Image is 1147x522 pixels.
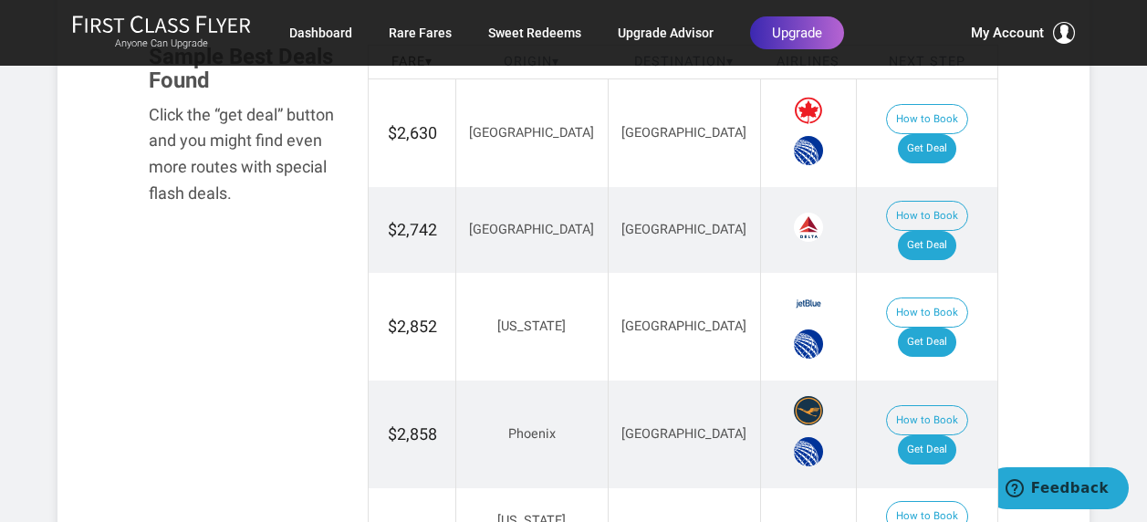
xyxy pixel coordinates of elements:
[794,289,823,318] span: JetBlue
[621,125,746,141] span: [GEOGRAPHIC_DATA]
[469,125,594,141] span: [GEOGRAPHIC_DATA]
[149,45,340,93] h3: Sample Best Deals Found
[388,317,437,336] span: $2,852
[621,318,746,334] span: [GEOGRAPHIC_DATA]
[898,435,956,465] a: Get Deal
[886,405,968,436] button: How to Book
[552,54,559,69] span: ▾
[289,16,352,49] a: Dashboard
[886,201,968,232] button: How to Book
[886,298,968,329] button: How to Book
[497,318,566,334] span: [US_STATE]
[898,328,956,357] a: Get Deal
[149,102,340,207] div: Click the “get deal” button and you might find even more routes with special flash deals.
[794,437,823,466] span: United
[425,54,433,69] span: ▾
[72,15,251,51] a: First Class FlyerAnyone Can Upgrade
[618,16,714,49] a: Upgrade Advisor
[389,16,452,49] a: Rare Fares
[794,329,823,359] span: United
[488,16,581,49] a: Sweet Redeems
[898,134,956,163] a: Get Deal
[508,426,556,442] span: Phoenix
[971,22,1075,44] button: My Account
[750,16,844,49] a: Upgrade
[621,222,746,237] span: [GEOGRAPHIC_DATA]
[971,22,1044,44] span: My Account
[998,467,1129,513] iframe: Opens a widget where you can find more information
[794,396,823,425] span: Lufthansa
[621,426,746,442] span: [GEOGRAPHIC_DATA]
[726,54,734,69] span: ▾
[388,424,437,444] span: $2,858
[794,213,823,242] span: Delta Airlines
[886,104,968,135] button: How to Book
[388,123,437,142] span: $2,630
[794,136,823,165] span: United
[898,231,956,260] a: Get Deal
[794,96,823,125] span: Air Canada
[72,15,251,34] img: First Class Flyer
[72,37,251,50] small: Anyone Can Upgrade
[469,222,594,237] span: [GEOGRAPHIC_DATA]
[388,220,437,239] span: $2,742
